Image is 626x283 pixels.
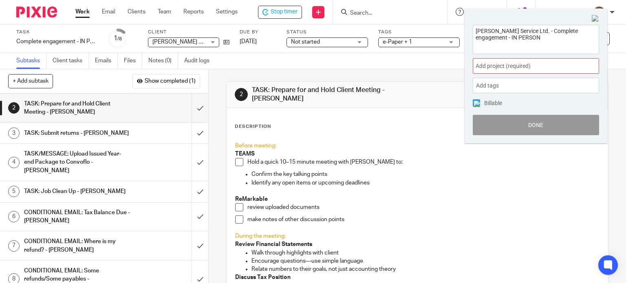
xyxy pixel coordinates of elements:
[158,8,171,16] a: Team
[114,34,122,43] div: 1
[252,86,434,103] h1: TASK: Prepare for and Hold Client Meeting - [PERSON_NAME]
[152,39,229,45] span: [PERSON_NAME] Service Ltd.
[8,240,20,252] div: 7
[473,25,599,52] textarea: [PERSON_NAME] Service Ltd. - Complete engagement - IN PERSON
[24,206,130,227] h1: CONDITIONAL EMAIL: Tax Balance Due - [PERSON_NAME]
[16,7,57,18] img: Pixie
[16,53,46,69] a: Subtasks
[8,102,20,114] div: 2
[53,53,89,69] a: Client tasks
[291,39,320,45] span: Not started
[235,196,268,202] strong: ReMarkable
[247,203,600,211] p: review uploaded documents
[24,185,130,197] h1: TASK: Job Clean Up - [PERSON_NAME]
[476,79,503,92] span: Add tags
[240,39,257,44] span: [DATE]
[240,29,276,35] label: Due by
[117,37,122,41] small: /8
[258,6,302,19] div: MW Crane Service Ltd. - Complete engagement - IN PERSON
[235,233,286,239] span: During the meeting:
[8,127,20,139] div: 3
[24,98,130,118] h1: TASK: Prepare for and Hold Client Meeting - [PERSON_NAME]
[474,101,480,107] img: checked.png
[75,8,90,16] a: Work
[102,8,115,16] a: Email
[216,8,238,16] a: Settings
[349,10,423,17] input: Search
[235,274,291,280] strong: Discuss Tax Position
[378,29,460,35] label: Tags
[128,8,145,16] a: Clients
[124,53,142,69] a: Files
[235,143,276,149] span: Before meeting:
[251,170,600,178] p: Confirm the key talking points
[251,265,600,273] p: Relate numbers to their goals, not just accounting theory
[271,8,298,16] span: Stop timer
[247,215,600,224] p: make notes of other discussion points
[235,88,248,101] div: 2
[473,115,599,135] button: Done
[251,257,600,265] p: Encourage questions—use simple language
[235,123,271,130] p: Description
[95,53,118,69] a: Emails
[235,241,312,247] strong: Review Financial Statements
[183,8,204,16] a: Reports
[148,53,178,69] a: Notes (0)
[247,158,600,166] p: Hold a quick 10–15 minute meeting with [PERSON_NAME] to:
[145,78,196,85] span: Show completed (1)
[16,29,98,35] label: Task
[235,151,255,157] strong: TEAMS
[184,53,216,69] a: Audit logs
[383,39,412,45] span: e-Paper + 1
[24,235,130,256] h1: CONDITIONAL EMAIL: Where is my refund? - [PERSON_NAME]
[148,29,229,35] label: Client
[16,37,98,46] div: Complete engagement - IN PERSON
[251,249,600,257] p: Walk through highlights with client
[24,148,130,177] h1: TASK/MESSAGE: Upload Issued Year-end Package to Convoflo - [PERSON_NAME]
[24,127,130,139] h1: TASK: Submit returns - [PERSON_NAME]
[287,29,368,35] label: Status
[132,74,200,88] button: Show completed (1)
[8,186,20,197] div: 5
[476,62,578,70] span: Add project (required)
[544,8,589,16] p: [PERSON_NAME]
[484,100,502,106] span: Billable
[593,6,606,19] img: avatar-thumb.jpg
[8,157,20,168] div: 4
[8,74,53,88] button: + Add subtask
[251,179,600,187] p: Identify any open items or upcoming deadlines
[8,211,20,222] div: 6
[592,15,599,22] img: Close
